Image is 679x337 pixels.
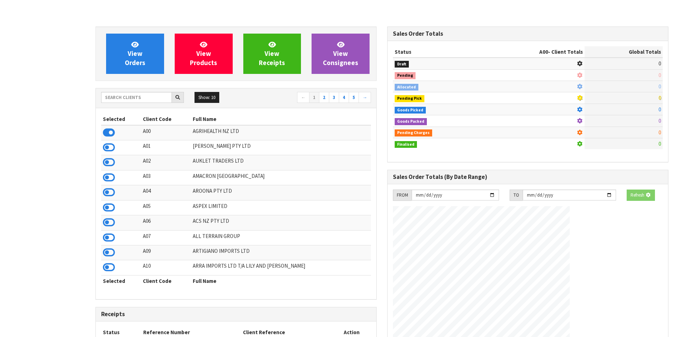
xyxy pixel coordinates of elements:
[658,94,661,101] span: 0
[658,60,661,67] span: 0
[101,92,172,103] input: Search clients
[658,106,661,113] span: 0
[658,83,661,90] span: 0
[191,215,371,230] td: ACS NZ PTY LTD
[395,95,424,102] span: Pending Pick
[141,245,191,260] td: A09
[241,92,371,104] nav: Page navigation
[395,129,432,136] span: Pending Charges
[312,34,370,74] a: ViewConsignees
[191,245,371,260] td: ARTIGIANO IMPORTS LTD
[482,46,585,58] th: - Client Totals
[319,92,329,103] a: 2
[101,311,371,318] h3: Receipts
[191,230,371,245] td: ALL TERRAIN GROUP
[393,30,663,37] h3: Sales Order Totals
[585,46,663,58] th: Global Totals
[141,170,191,185] td: A03
[658,140,661,147] span: 0
[309,92,319,103] a: 1
[395,84,418,91] span: Allocated
[141,185,191,200] td: A04
[359,92,371,103] a: →
[175,34,233,74] a: ViewProducts
[393,190,412,201] div: FROM
[191,275,371,286] th: Full Name
[141,275,191,286] th: Client Code
[395,107,426,114] span: Goods Picked
[393,174,663,180] h3: Sales Order Totals (By Date Range)
[106,34,164,74] a: ViewOrders
[395,72,416,79] span: Pending
[141,215,191,230] td: A06
[141,114,191,125] th: Client Code
[243,34,301,74] a: ViewReceipts
[658,129,661,136] span: 0
[191,200,371,215] td: ASPEX LIMITED
[191,114,371,125] th: Full Name
[395,141,417,148] span: Finalised
[101,114,141,125] th: Selected
[539,48,548,55] span: A00
[510,190,523,201] div: TO
[141,125,191,140] td: A00
[339,92,349,103] a: 4
[393,46,482,58] th: Status
[329,92,339,103] a: 3
[395,118,427,125] span: Goods Packed
[191,170,371,185] td: AMACRON [GEOGRAPHIC_DATA]
[658,72,661,79] span: 0
[395,61,409,68] span: Draft
[191,125,371,140] td: AGRIHEALTH NZ LTD
[191,260,371,275] td: ARRA IMPORTS LTD T/A LILY AND [PERSON_NAME]
[349,92,359,103] a: 5
[141,230,191,245] td: A07
[141,260,191,275] td: A10
[141,140,191,155] td: A01
[297,92,309,103] a: ←
[141,200,191,215] td: A05
[195,92,219,103] button: Show: 10
[125,40,145,67] span: View Orders
[191,140,371,155] td: [PERSON_NAME] PTY LTD
[191,155,371,170] td: AUKLET TRADERS LTD
[191,185,371,200] td: AROONA PTY LTD
[141,155,191,170] td: A02
[323,40,358,67] span: View Consignees
[259,40,285,67] span: View Receipts
[658,117,661,124] span: 0
[101,275,141,286] th: Selected
[190,40,217,67] span: View Products
[627,190,655,201] button: Refresh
